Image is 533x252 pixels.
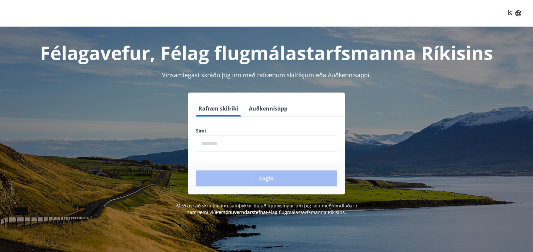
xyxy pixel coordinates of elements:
a: Persónuverndarstefna [216,209,266,215]
h1: Félagavefur, Félag flugmálastarfsmanna Ríkisins [35,40,498,65]
span: Með því að skrá þig inn samþykkir þú að upplýsingar um þig séu meðhöndlaðar í samræmi við Félag f... [176,202,357,215]
span: Vinsamlegast skráðu þig inn með rafrænum skilríkjum eða Auðkennisappi. [162,71,371,79]
button: Rafræn skilríki [196,101,241,117]
button: ÍS [504,7,525,19]
button: Auðkennisapp [246,101,290,117]
label: Sími [196,127,337,134]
